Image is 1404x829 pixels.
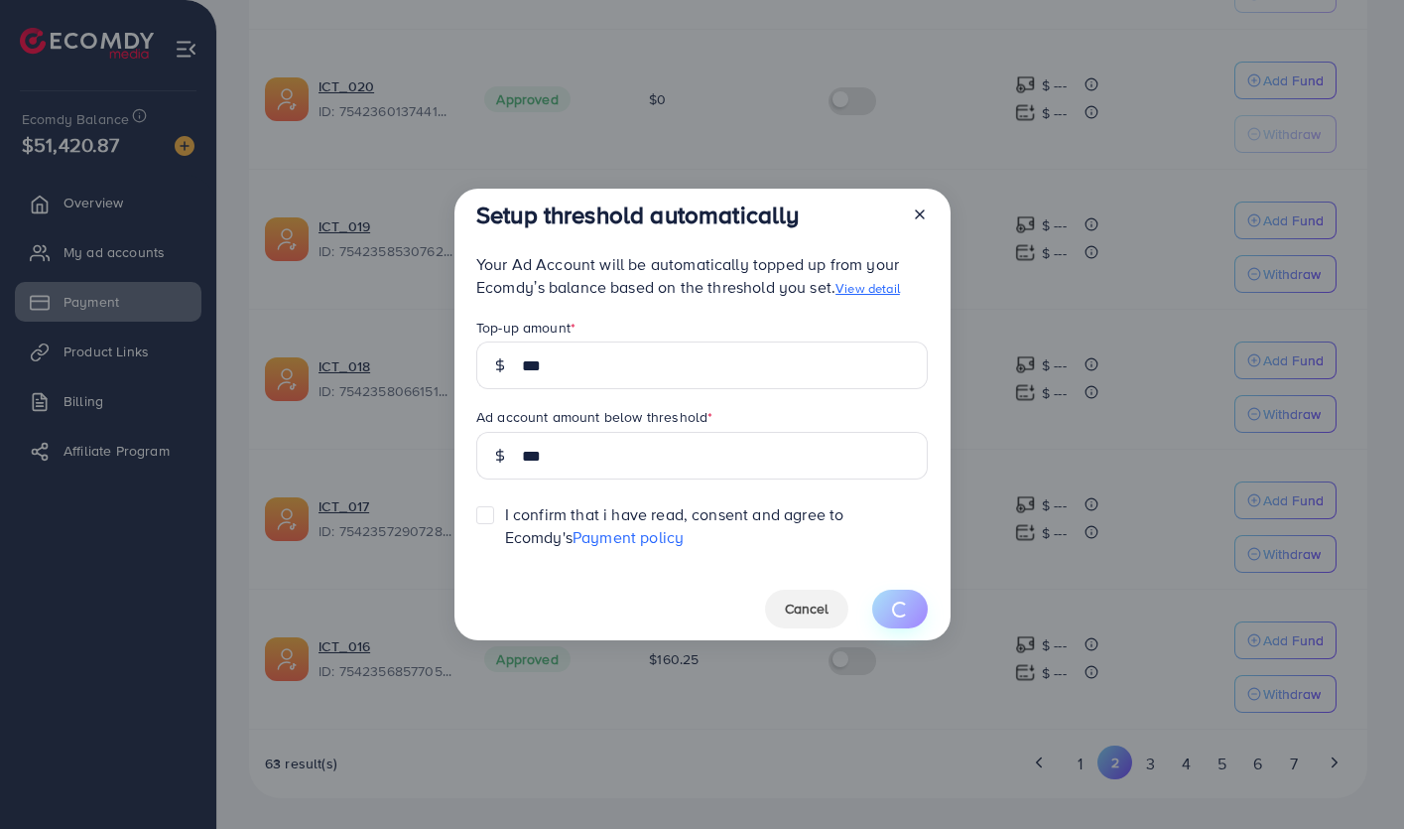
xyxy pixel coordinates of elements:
[1320,740,1389,814] iframe: Chat
[476,201,800,229] h3: Setup threshold automatically
[476,318,575,338] label: Top-up amount
[765,590,848,628] button: Cancel
[573,526,684,548] a: Payment policy
[476,253,900,298] span: Your Ad Account will be automatically topped up from your Ecomdy’s balance based on the threshold...
[835,279,900,297] a: View detail
[785,599,829,619] span: Cancel
[476,407,712,427] label: Ad account amount below threshold
[505,503,928,549] span: I confirm that i have read, consent and agree to Ecomdy's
